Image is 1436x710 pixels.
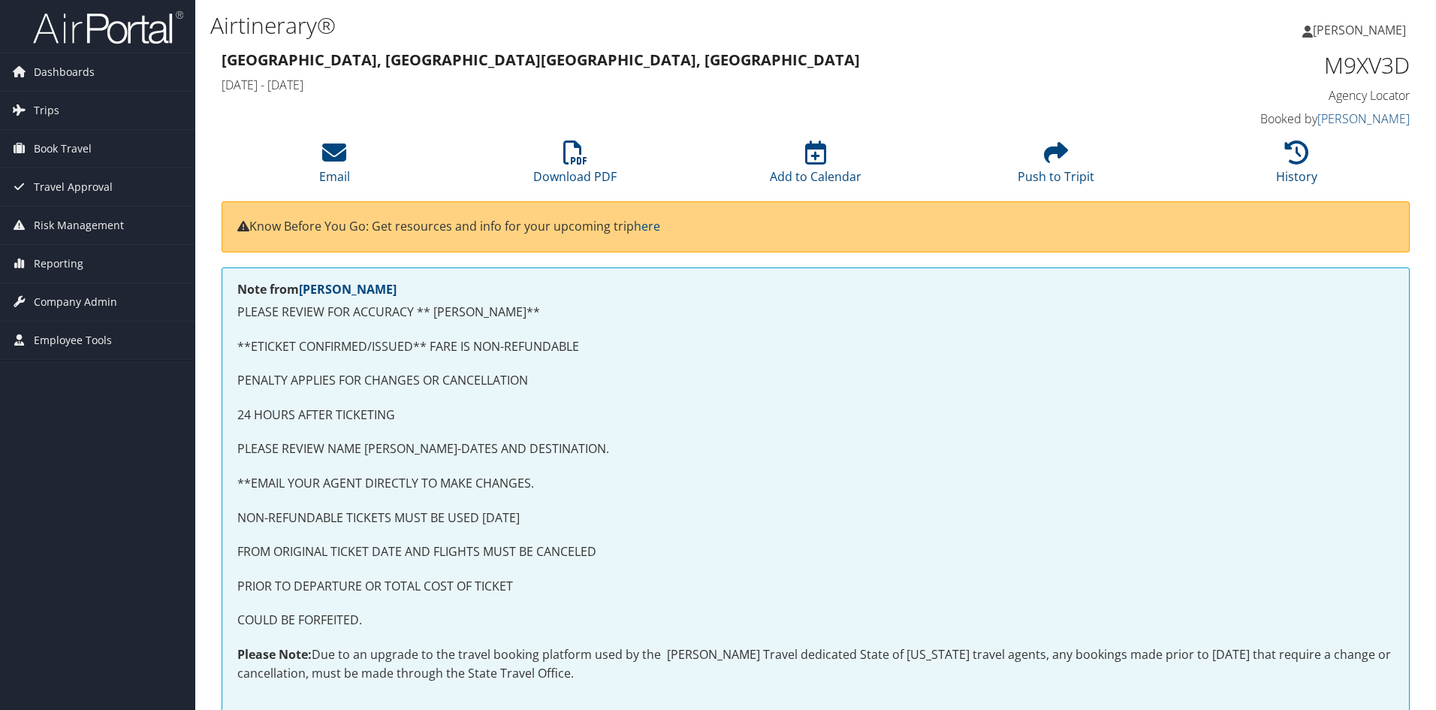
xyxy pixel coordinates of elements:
[319,149,350,185] a: Email
[34,322,112,359] span: Employee Tools
[1018,149,1094,185] a: Push to Tripit
[1130,87,1410,104] h4: Agency Locator
[34,283,117,321] span: Company Admin
[1130,50,1410,81] h1: M9XV3D
[34,92,59,129] span: Trips
[222,50,860,70] strong: [GEOGRAPHIC_DATA], [GEOGRAPHIC_DATA] [GEOGRAPHIC_DATA], [GEOGRAPHIC_DATA]
[1313,22,1406,38] span: [PERSON_NAME]
[237,645,1394,684] p: Due to an upgrade to the travel booking platform used by the [PERSON_NAME] Travel dedicated State...
[1302,8,1421,53] a: [PERSON_NAME]
[237,611,1394,630] p: COULD BE FORFEITED.
[237,281,397,298] strong: Note from
[34,130,92,168] span: Book Travel
[237,303,1394,322] p: PLEASE REVIEW FOR ACCURACY ** [PERSON_NAME]**
[34,245,83,282] span: Reporting
[770,149,861,185] a: Add to Calendar
[237,474,1394,494] p: **EMAIL YOUR AGENT DIRECTLY TO MAKE CHANGES.
[34,168,113,206] span: Travel Approval
[533,149,617,185] a: Download PDF
[34,53,95,91] span: Dashboards
[210,10,1018,41] h1: Airtinerary®
[1276,149,1317,185] a: History
[237,217,1394,237] p: Know Before You Go: Get resources and info for your upcoming trip
[237,371,1394,391] p: PENALTY APPLIES FOR CHANGES OR CANCELLATION
[237,406,1394,425] p: 24 HOURS AFTER TICKETING
[237,646,312,663] strong: Please Note:
[634,218,660,234] a: here
[299,281,397,298] a: [PERSON_NAME]
[1130,110,1410,127] h4: Booked by
[237,542,1394,562] p: FROM ORIGINAL TICKET DATE AND FLIGHTS MUST BE CANCELED
[34,207,124,244] span: Risk Management
[1317,110,1410,127] a: [PERSON_NAME]
[237,577,1394,597] p: PRIOR TO DEPARTURE OR TOTAL COST OF TICKET
[33,10,183,45] img: airportal-logo.png
[237,440,1394,459] p: PLEASE REVIEW NAME [PERSON_NAME]-DATES AND DESTINATION.
[237,509,1394,528] p: NON-REFUNDABLE TICKETS MUST BE USED [DATE]
[222,77,1107,93] h4: [DATE] - [DATE]
[237,337,1394,357] p: **ETICKET CONFIRMED/ISSUED** FARE IS NON-REFUNDABLE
